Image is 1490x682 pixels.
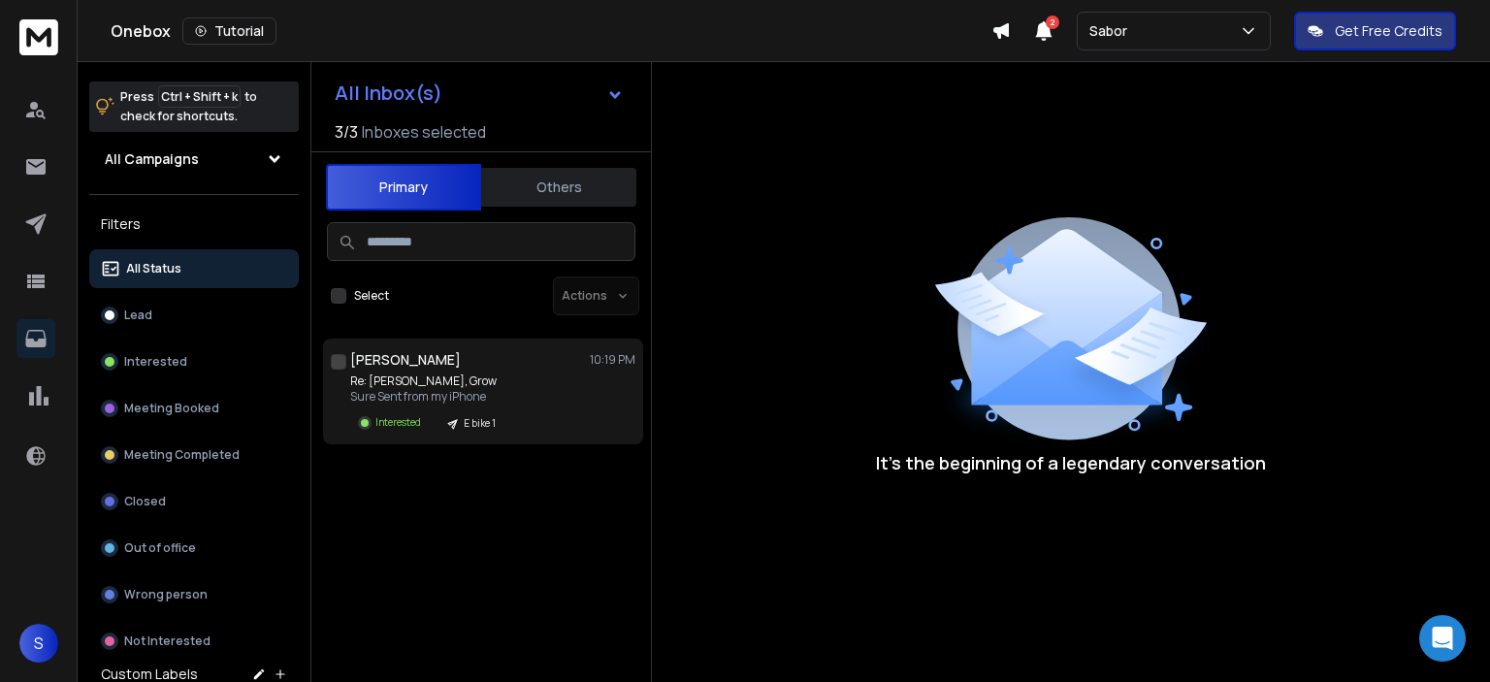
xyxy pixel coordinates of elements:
[89,249,299,288] button: All Status
[105,149,199,169] h1: All Campaigns
[89,389,299,428] button: Meeting Booked
[89,342,299,381] button: Interested
[1089,21,1135,41] p: Sabor
[464,416,496,431] p: E bike 1
[335,83,442,103] h1: All Inbox(s)
[89,296,299,335] button: Lead
[124,633,211,649] p: Not Interested
[362,120,486,144] h3: Inboxes selected
[124,447,240,463] p: Meeting Completed
[350,350,461,370] h1: [PERSON_NAME]
[319,74,639,113] button: All Inbox(s)
[89,622,299,661] button: Not Interested
[876,449,1266,476] p: It’s the beginning of a legendary conversation
[19,624,58,663] button: S
[89,482,299,521] button: Closed
[326,164,481,211] button: Primary
[182,17,276,45] button: Tutorial
[124,587,208,602] p: Wrong person
[335,120,358,144] span: 3 / 3
[124,540,196,556] p: Out of office
[89,140,299,179] button: All Campaigns
[124,401,219,416] p: Meeting Booked
[375,415,421,430] p: Interested
[89,575,299,614] button: Wrong person
[126,261,181,276] p: All Status
[1046,16,1059,29] span: 2
[120,87,257,126] p: Press to check for shortcuts.
[1294,12,1456,50] button: Get Free Credits
[590,352,635,368] p: 10:19 PM
[111,17,991,45] div: Onebox
[350,373,507,389] p: Re: [PERSON_NAME], Grow
[89,436,299,474] button: Meeting Completed
[124,308,152,323] p: Lead
[350,389,507,405] p: Sure Sent from my iPhone
[354,288,389,304] label: Select
[1335,21,1442,41] p: Get Free Credits
[89,529,299,568] button: Out of office
[89,211,299,238] h3: Filters
[481,166,636,209] button: Others
[158,85,241,108] span: Ctrl + Shift + k
[124,354,187,370] p: Interested
[1419,615,1466,662] div: Open Intercom Messenger
[124,494,166,509] p: Closed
